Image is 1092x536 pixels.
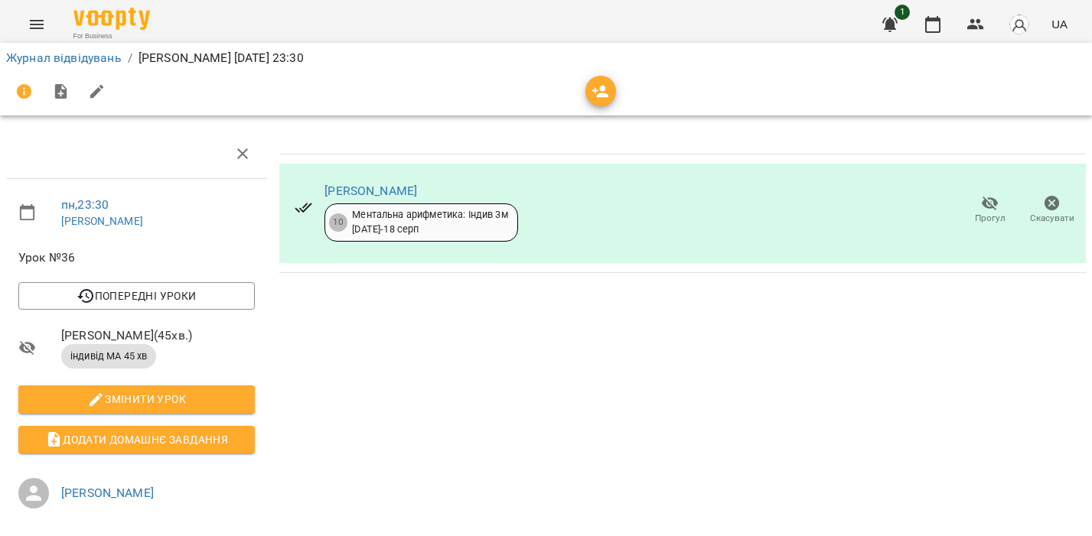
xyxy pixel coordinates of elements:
button: Змінити урок [18,385,255,413]
img: Voopty Logo [73,8,150,30]
a: [PERSON_NAME] [324,184,417,198]
span: 1 [895,5,910,20]
span: Прогул [975,212,1006,225]
span: UA [1051,16,1068,32]
div: Ментальна арифметика: Індив 3м [DATE] - 18 серп [352,208,507,236]
span: Урок №36 [18,249,255,267]
span: індивід МА 45 хв [61,349,156,363]
a: пн , 23:30 [61,197,109,212]
button: Прогул [959,189,1021,232]
button: Попередні уроки [18,282,255,310]
span: Змінити урок [31,390,243,408]
a: [PERSON_NAME] [61,215,143,227]
button: UA [1045,10,1074,38]
button: Menu [18,6,55,43]
li: / [128,49,132,67]
p: [PERSON_NAME] [DATE] 23:30 [139,49,304,67]
span: Попередні уроки [31,287,243,305]
nav: breadcrumb [6,49,1086,67]
span: For Business [73,31,150,41]
button: Додати домашнє завдання [18,426,255,453]
span: Скасувати [1030,212,1074,225]
span: [PERSON_NAME] ( 45 хв. ) [61,326,255,345]
img: avatar_s.png [1009,14,1030,35]
a: [PERSON_NAME] [61,486,154,500]
button: Скасувати [1021,189,1083,232]
div: 10 [329,213,347,232]
span: Додати домашнє завдання [31,430,243,449]
a: Журнал відвідувань [6,50,122,65]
